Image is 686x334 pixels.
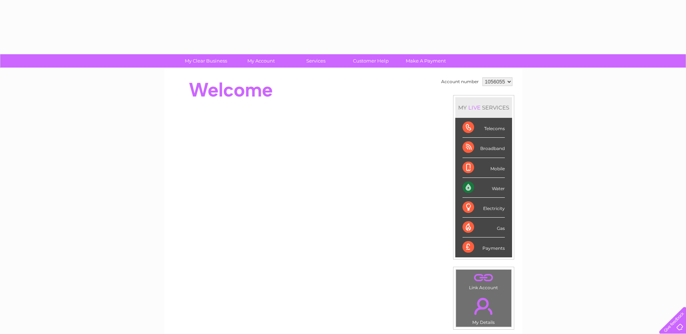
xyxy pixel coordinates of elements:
[439,76,481,88] td: Account number
[341,54,401,68] a: Customer Help
[463,118,505,138] div: Telecoms
[456,292,512,327] td: My Details
[463,138,505,158] div: Broadband
[467,104,482,111] div: LIVE
[456,269,512,292] td: Link Account
[458,294,510,319] a: .
[176,54,236,68] a: My Clear Business
[463,237,505,257] div: Payments
[463,178,505,198] div: Water
[396,54,456,68] a: Make A Payment
[286,54,346,68] a: Services
[455,97,512,118] div: MY SERVICES
[463,158,505,178] div: Mobile
[231,54,291,68] a: My Account
[458,271,510,284] a: .
[463,198,505,218] div: Electricity
[463,218,505,237] div: Gas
